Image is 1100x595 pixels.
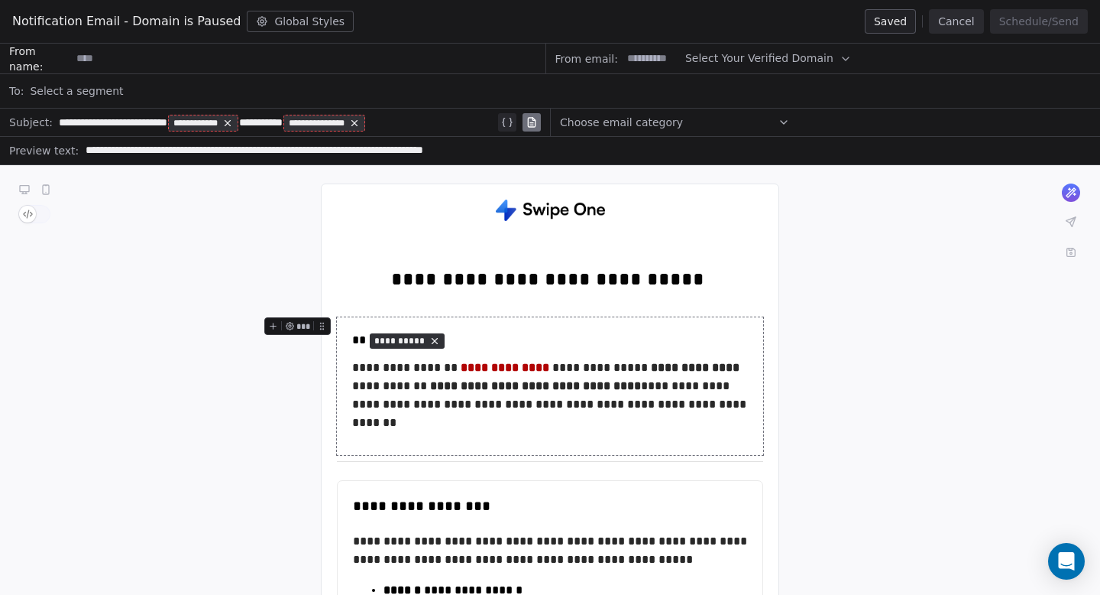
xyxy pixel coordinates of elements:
button: Schedule/Send [990,9,1088,34]
span: Subject: [9,115,53,135]
span: Choose email category [560,115,683,130]
span: Notification Email - Domain is Paused [12,12,241,31]
span: From email: [555,51,618,67]
button: Cancel [929,9,983,34]
button: Saved [865,9,916,34]
button: Global Styles [247,11,354,32]
span: Select a segment [30,83,123,99]
span: From name: [9,44,70,74]
span: To: [9,83,24,99]
span: Preview text: [9,143,79,163]
span: Select Your Verified Domain [685,50,833,67]
div: Open Intercom Messenger [1048,543,1085,580]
